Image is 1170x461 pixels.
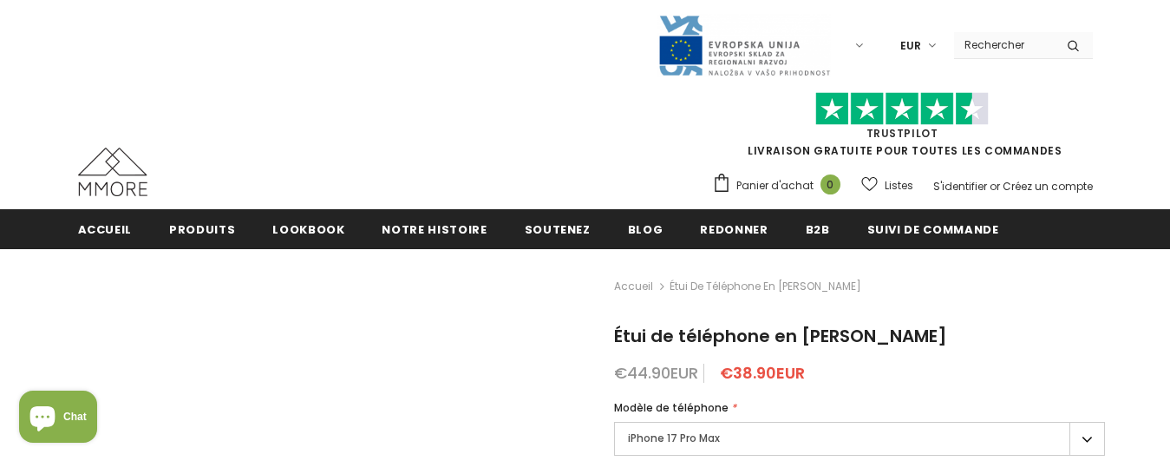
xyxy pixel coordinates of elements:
span: Lookbook [272,221,344,238]
span: €38.90EUR [720,362,805,384]
span: B2B [806,221,830,238]
a: Panier d'achat 0 [712,173,849,199]
a: Javni Razpis [657,37,831,52]
input: Search Site [954,32,1054,57]
span: €44.90EUR [614,362,698,384]
span: soutenez [525,221,591,238]
img: Faites confiance aux étoiles pilotes [815,92,989,126]
span: Modèle de téléphone [614,400,729,415]
a: Listes [861,170,913,201]
span: Accueil [78,221,133,238]
a: Accueil [614,276,653,297]
a: Blog [628,209,663,248]
img: Javni Razpis [657,14,831,77]
span: 0 [820,175,840,194]
a: Accueil [78,209,133,248]
span: Suivi de commande [867,221,999,238]
span: Produits [169,221,235,238]
span: Listes [885,177,913,194]
a: Lookbook [272,209,344,248]
span: LIVRAISON GRATUITE POUR TOUTES LES COMMANDES [712,100,1093,158]
label: iPhone 17 Pro Max [614,422,1106,456]
img: Cas MMORE [78,148,147,196]
a: TrustPilot [866,126,938,141]
a: Notre histoire [382,209,487,248]
a: Créez un compte [1003,179,1093,194]
span: Notre histoire [382,221,487,238]
a: soutenez [525,209,591,248]
span: Blog [628,221,663,238]
a: Redonner [700,209,768,248]
inbox-online-store-chat: Shopify online store chat [14,391,102,447]
span: or [990,179,1000,194]
a: S'identifier [933,179,987,194]
span: Panier d'achat [736,177,814,194]
span: Étui de téléphone en [PERSON_NAME] [670,276,861,297]
span: Redonner [700,221,768,238]
a: Produits [169,209,235,248]
a: B2B [806,209,830,248]
a: Suivi de commande [867,209,999,248]
span: Étui de téléphone en [PERSON_NAME] [614,324,947,348]
span: EUR [900,37,921,55]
